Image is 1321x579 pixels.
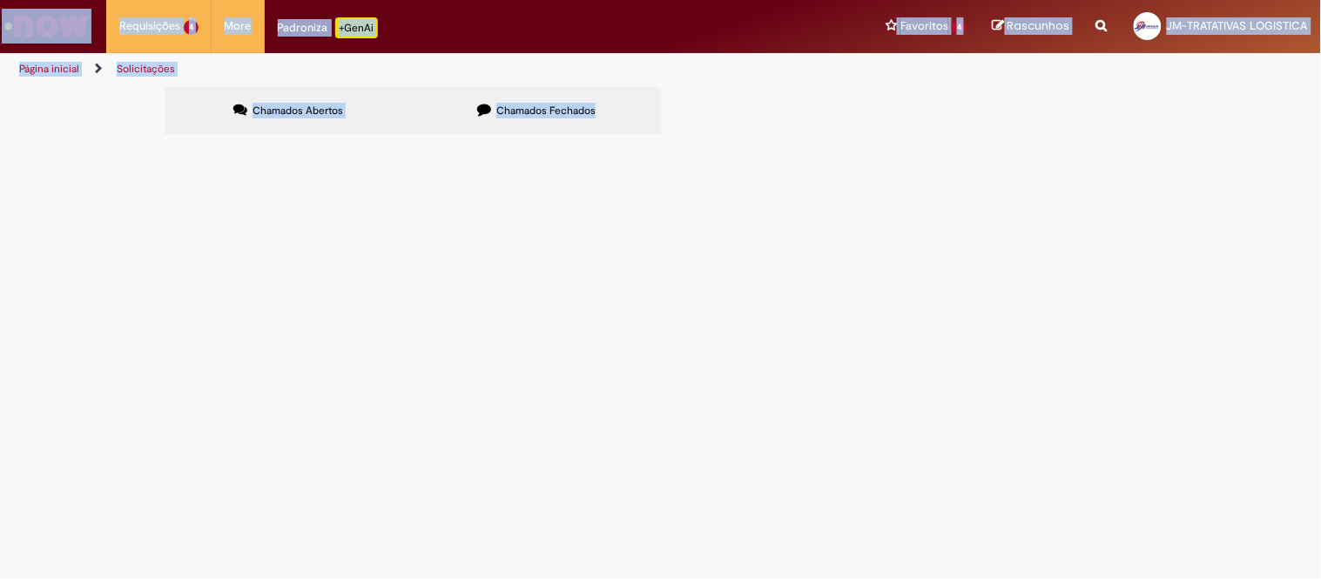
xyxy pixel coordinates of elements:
[117,62,175,76] a: Solicitações
[2,9,91,44] img: ServiceNow
[335,17,378,38] p: +GenAi
[1167,18,1308,33] span: JM-TRATATIVAS LOGISTICA
[184,20,199,35] span: 4
[253,104,343,118] span: Chamados Abertos
[119,17,180,35] span: Requisições
[993,18,1070,35] a: Rascunhos
[1008,17,1070,34] span: Rascunhos
[496,104,596,118] span: Chamados Fechados
[13,53,867,85] ul: Trilhas de página
[900,17,948,35] span: Favoritos
[19,62,79,76] a: Página inicial
[278,17,378,38] div: Padroniza
[225,17,252,35] span: More
[952,20,967,35] span: 4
